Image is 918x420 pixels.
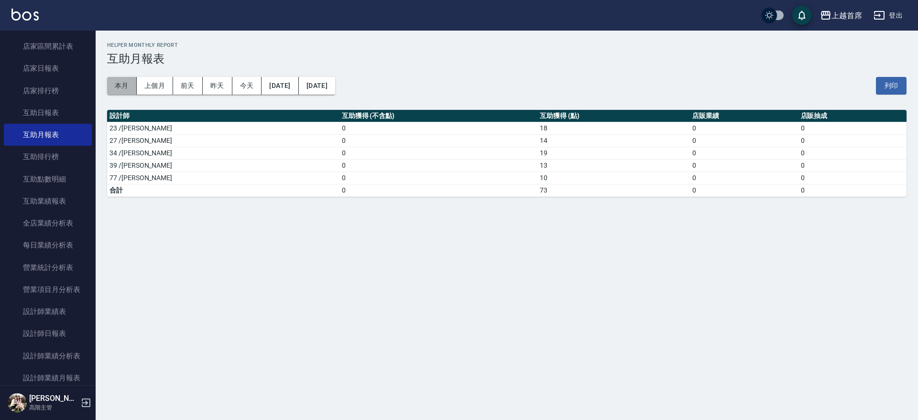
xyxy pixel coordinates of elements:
td: 0 [798,172,907,184]
td: 0 [339,172,538,184]
button: 上越首席 [816,6,866,25]
td: 0 [690,159,798,172]
button: 上個月 [137,77,173,95]
a: 互助排行榜 [4,146,92,168]
th: 設計師 [107,110,339,122]
td: 0 [798,122,907,134]
p: 高階主管 [29,403,78,412]
button: 列印 [876,77,907,95]
button: 登出 [870,7,907,24]
button: [DATE] [262,77,298,95]
a: 營業統計分析表 [4,257,92,279]
button: save [792,6,811,25]
div: 上越首席 [831,10,862,22]
a: 店家日報表 [4,57,92,79]
table: a dense table [107,110,907,197]
td: 10 [537,172,690,184]
button: 本月 [107,77,137,95]
th: 店販業績 [690,110,798,122]
td: 34 /[PERSON_NAME] [107,147,339,159]
a: 設計師業績表 [4,301,92,323]
button: 昨天 [203,77,232,95]
td: 0 [339,184,538,196]
a: 店家區間累計表 [4,35,92,57]
td: 0 [690,172,798,184]
h5: [PERSON_NAME] [29,394,78,403]
td: 77 /[PERSON_NAME] [107,172,339,184]
td: 39 /[PERSON_NAME] [107,159,339,172]
a: 營業項目月分析表 [4,279,92,301]
td: 0 [690,134,798,147]
button: 今天 [232,77,262,95]
a: 互助月報表 [4,124,92,146]
td: 0 [798,147,907,159]
td: 0 [690,184,798,196]
h3: 互助月報表 [107,52,907,65]
a: 全店業績分析表 [4,212,92,234]
td: 0 [339,134,538,147]
a: 互助業績報表 [4,190,92,212]
a: 互助點數明細 [4,168,92,190]
th: 互助獲得 (不含點) [339,110,538,122]
a: 設計師業績月報表 [4,367,92,389]
a: 設計師業績分析表 [4,345,92,367]
td: 19 [537,147,690,159]
td: 27 /[PERSON_NAME] [107,134,339,147]
th: 互助獲得 (點) [537,110,690,122]
td: 13 [537,159,690,172]
td: 0 [798,134,907,147]
a: 店家排行榜 [4,80,92,102]
img: Person [8,393,27,412]
img: Logo [11,9,39,21]
a: 互助日報表 [4,102,92,124]
td: 0 [690,147,798,159]
a: 每日業績分析表 [4,234,92,256]
td: 0 [798,184,907,196]
td: 合計 [107,184,339,196]
td: 0 [690,122,798,134]
td: 73 [537,184,690,196]
th: 店販抽成 [798,110,907,122]
td: 18 [537,122,690,134]
td: 23 /[PERSON_NAME] [107,122,339,134]
td: 0 [798,159,907,172]
button: [DATE] [299,77,335,95]
button: 前天 [173,77,203,95]
td: 14 [537,134,690,147]
td: 0 [339,147,538,159]
td: 0 [339,159,538,172]
td: 0 [339,122,538,134]
a: 設計師日報表 [4,323,92,345]
h2: Helper Monthly Report [107,42,907,48]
